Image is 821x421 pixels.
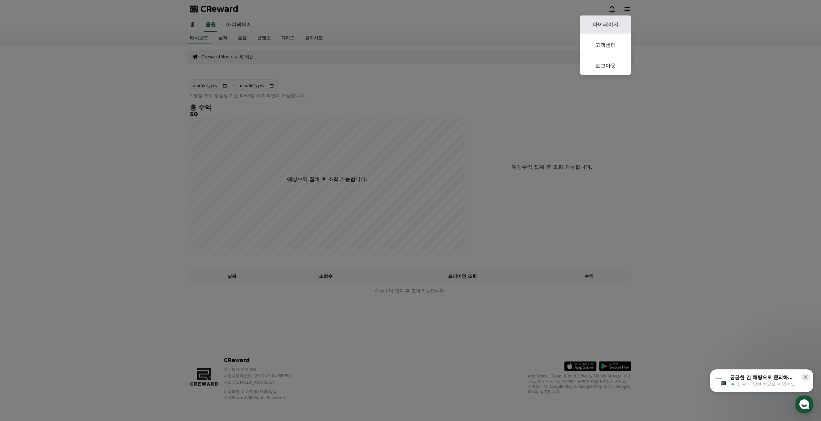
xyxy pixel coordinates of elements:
a: 로그아웃 [580,57,631,75]
button: 마이페이지 고객센터 로그아웃 [580,15,631,75]
a: 마이페이지 [580,15,631,34]
a: 대화 [43,205,83,221]
span: 대화 [59,215,67,220]
span: 홈 [20,214,24,219]
span: 설정 [100,214,107,219]
a: 설정 [83,205,124,221]
a: 홈 [2,205,43,221]
a: 고객센터 [580,36,631,54]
